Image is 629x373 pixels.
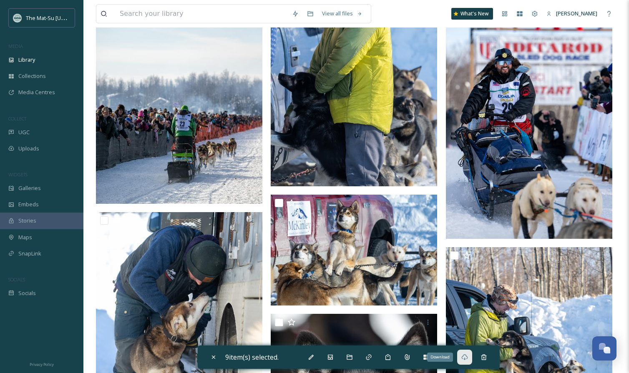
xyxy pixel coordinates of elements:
span: Socials [18,289,36,297]
span: Collections [18,72,46,80]
a: View all files [318,5,367,22]
span: UGC [18,128,30,136]
span: COLLECT [8,115,26,122]
a: Privacy Policy [30,359,54,369]
span: WIDGETS [8,171,28,178]
span: Embeds [18,200,39,208]
div: Download [427,353,453,362]
span: 9 item(s) selected. [225,353,279,362]
span: Stories [18,217,36,225]
span: The Mat-Su [US_STATE] [26,14,84,22]
span: MEDIA [8,43,23,49]
span: Galleries [18,184,41,192]
span: Media Centres [18,88,55,96]
span: SnapLink [18,250,41,258]
a: What's New [451,8,493,20]
input: Search your library [116,5,288,23]
span: Library [18,56,35,64]
span: Maps [18,233,32,241]
img: Social_thumbnail.png [13,14,22,22]
img: Iditarod.jpg [271,195,437,305]
span: [PERSON_NAME] [556,10,597,17]
span: Uploads [18,145,39,153]
span: SOCIALS [8,276,25,283]
button: Open Chat [592,336,616,360]
span: Privacy Policy [30,362,54,367]
a: [PERSON_NAME] [542,5,601,22]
